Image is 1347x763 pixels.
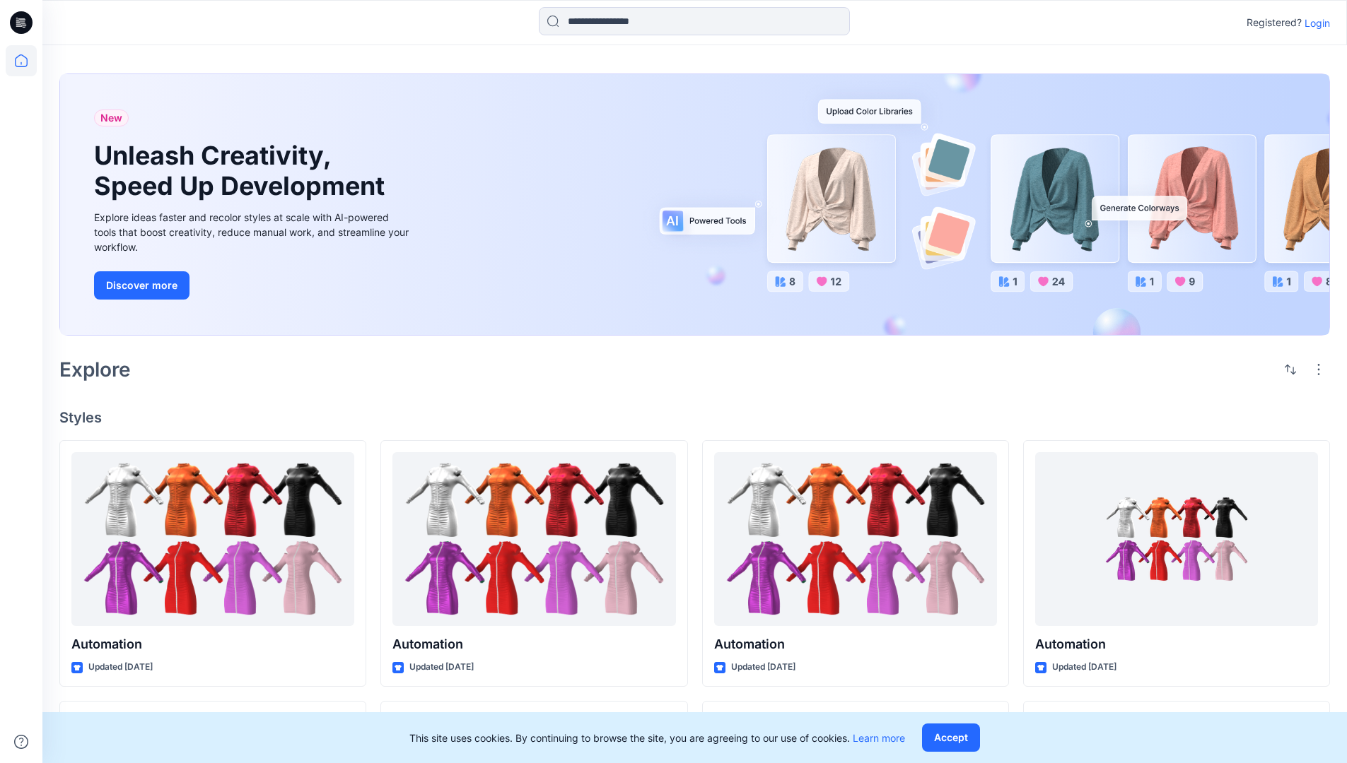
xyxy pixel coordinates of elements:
[71,452,354,627] a: Automation
[731,660,795,675] p: Updated [DATE]
[714,634,997,654] p: Automation
[409,660,474,675] p: Updated [DATE]
[1305,16,1330,30] p: Login
[1052,660,1116,675] p: Updated [DATE]
[1035,452,1318,627] a: Automation
[94,271,412,300] a: Discover more
[94,141,391,201] h1: Unleash Creativity, Speed Up Development
[71,634,354,654] p: Automation
[94,271,189,300] button: Discover more
[853,732,905,744] a: Learn more
[392,634,675,654] p: Automation
[409,731,905,745] p: This site uses cookies. By continuing to browse the site, you are agreeing to our use of cookies.
[88,660,153,675] p: Updated [DATE]
[714,452,997,627] a: Automation
[94,210,412,254] div: Explore ideas faster and recolor styles at scale with AI-powered tools that boost creativity, red...
[1247,14,1302,31] p: Registered?
[100,110,122,126] span: New
[392,452,675,627] a: Automation
[59,409,1330,426] h4: Styles
[59,358,131,381] h2: Explore
[922,723,980,752] button: Accept
[1035,634,1318,654] p: Automation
